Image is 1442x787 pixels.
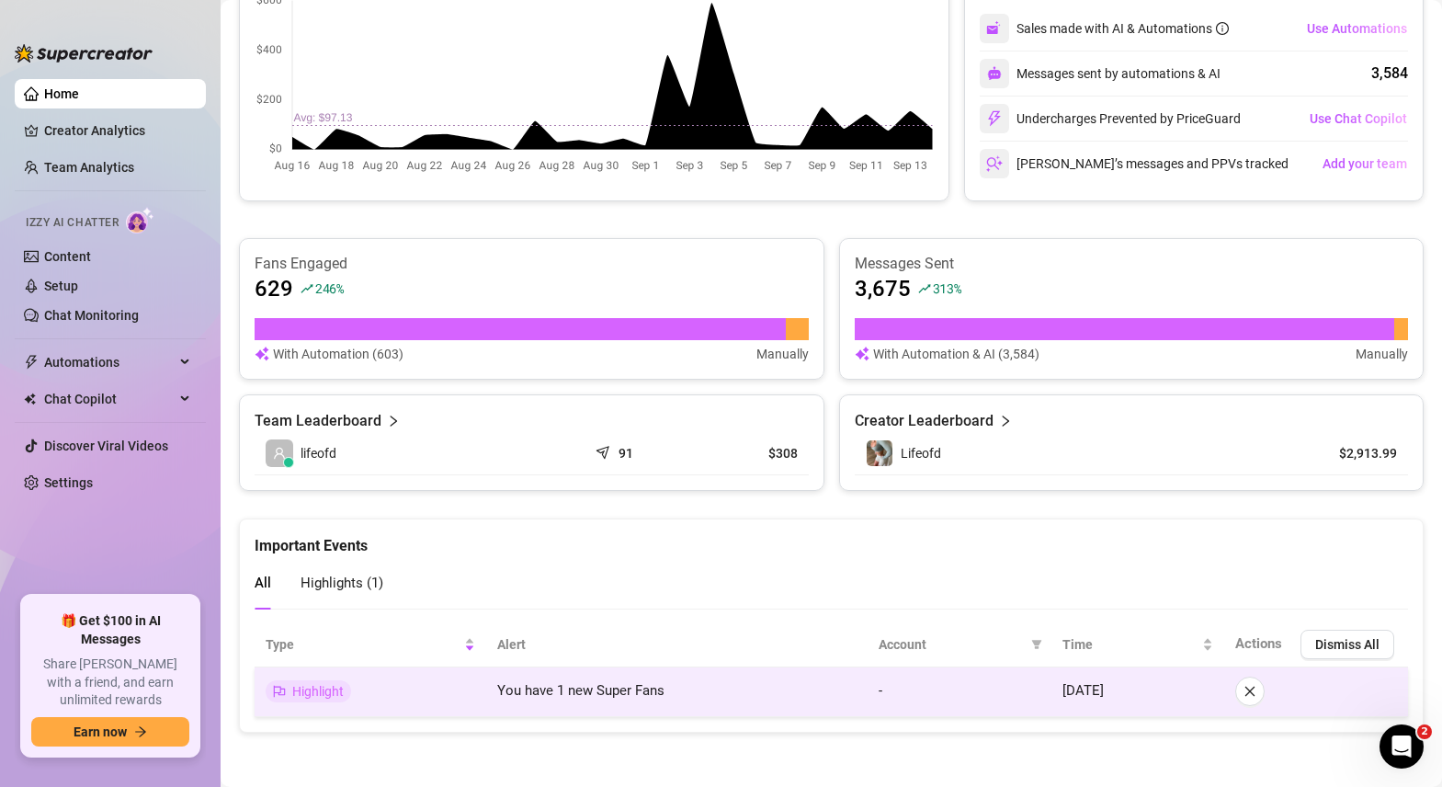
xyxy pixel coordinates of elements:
[1307,21,1407,36] span: Use Automations
[255,575,271,591] span: All
[756,344,809,364] article: Manually
[986,110,1003,127] img: svg%3e
[26,214,119,232] span: Izzy AI Chatter
[1371,63,1408,85] div: 3,584
[44,86,79,101] a: Home
[1028,631,1046,658] span: filter
[273,685,286,698] span: flag
[31,717,189,747] button: Earn nowarrow-right
[1309,104,1408,133] button: Use Chat Copilot
[1031,639,1042,650] span: filter
[1306,14,1408,43] button: Use Automations
[855,410,994,432] article: Creator Leaderboard
[1322,149,1408,178] button: Add your team
[879,634,1024,655] span: Account
[901,446,941,461] span: Lifeofd
[273,344,403,364] article: With Automation (603)
[292,684,344,699] span: Highlight
[134,725,147,738] span: arrow-right
[918,282,931,295] span: rise
[980,59,1221,88] div: Messages sent by automations & AI
[273,447,286,460] span: user
[933,279,961,297] span: 313 %
[44,279,78,293] a: Setup
[255,622,486,667] th: Type
[1380,724,1424,769] iframe: Intercom live chat
[126,207,154,234] img: AI Chatter
[255,344,269,364] img: svg%3e
[867,440,892,466] img: Lifeofd
[980,149,1289,178] div: [PERSON_NAME]’s messages and PPVs tracked
[1300,630,1394,659] button: Dismiss All
[986,20,1003,37] img: svg%3e
[301,443,336,463] span: lifeofd
[387,410,400,432] span: right
[1235,635,1282,652] span: Actions
[855,344,869,364] img: svg%3e
[44,249,91,264] a: Content
[24,393,36,405] img: Chat Copilot
[486,622,868,667] th: Alert
[44,439,168,453] a: Discover Viral Videos
[44,308,139,323] a: Chat Monitoring
[1323,156,1407,171] span: Add your team
[15,44,153,63] img: logo-BBDzfeDw.svg
[255,274,293,303] article: 629
[987,66,1002,81] img: svg%3e
[879,682,882,699] span: -
[1216,22,1229,35] span: info-circle
[596,441,614,460] span: send
[1417,724,1432,739] span: 2
[255,410,381,432] article: Team Leaderboard
[1062,634,1198,655] span: Time
[255,519,1408,557] div: Important Events
[855,254,1409,274] article: Messages Sent
[315,279,344,297] span: 246 %
[873,344,1039,364] article: With Automation & AI (3,584)
[1062,682,1104,699] span: [DATE]
[44,384,175,414] span: Chat Copilot
[1051,622,1224,667] th: Time
[497,682,664,699] span: You have 1 new Super Fans
[855,274,911,303] article: 3,675
[44,475,93,490] a: Settings
[301,575,383,591] span: Highlights ( 1 )
[1356,344,1408,364] article: Manually
[999,410,1012,432] span: right
[31,656,189,710] span: Share [PERSON_NAME] with a friend, and earn unlimited rewards
[1016,18,1229,39] div: Sales made with AI & Automations
[1315,637,1380,652] span: Dismiss All
[986,155,1003,172] img: svg%3e
[74,724,127,739] span: Earn now
[980,104,1241,133] div: Undercharges Prevented by PriceGuard
[31,612,189,648] span: 🎁 Get $100 in AI Messages
[44,348,175,377] span: Automations
[709,444,798,462] article: $308
[1310,111,1407,126] span: Use Chat Copilot
[1243,685,1256,698] span: close
[44,160,134,175] a: Team Analytics
[24,355,39,370] span: thunderbolt
[266,634,460,655] span: Type
[301,282,313,295] span: rise
[44,116,191,145] a: Creator Analytics
[619,444,633,462] article: 91
[1313,444,1397,462] article: $2,913.99
[255,254,809,274] article: Fans Engaged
